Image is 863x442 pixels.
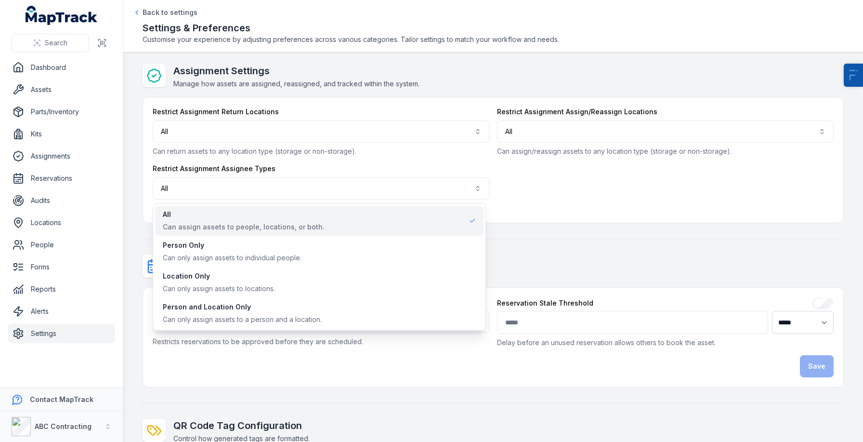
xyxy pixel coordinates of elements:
div: Can only assign assets to locations. [163,284,275,294]
div: Person and Location Only [163,302,322,312]
div: Location Only [163,271,275,281]
div: Person Only [163,241,301,250]
div: Can only assign assets to a person and a location. [163,315,322,324]
div: Can only assign assets to individual people. [163,253,301,263]
div: All [153,203,486,331]
button: All [153,177,489,200]
div: All [163,210,325,219]
div: Can assign assets to people, locations, or both. [163,222,325,232]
